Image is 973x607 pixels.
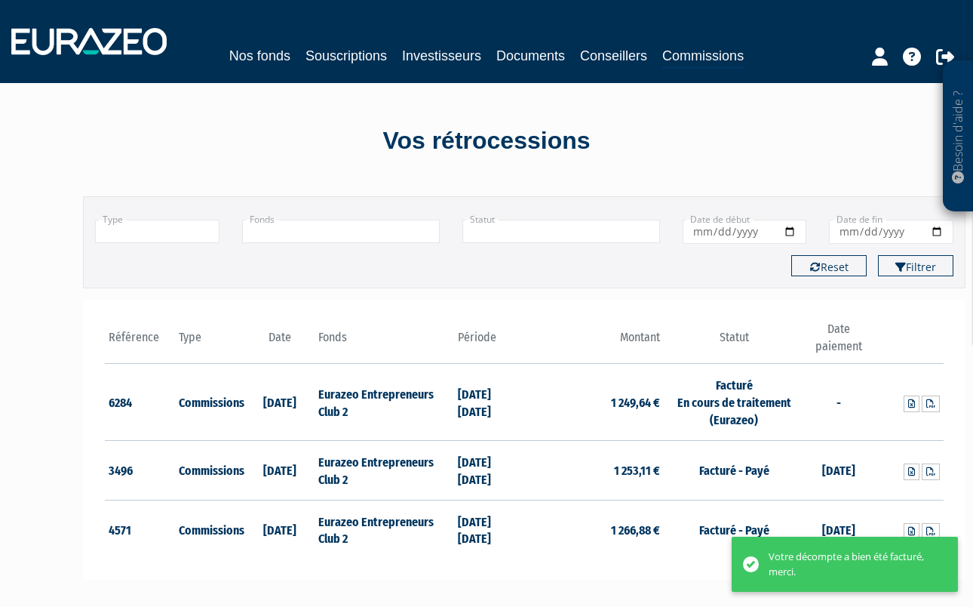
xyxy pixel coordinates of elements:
[804,500,874,559] td: [DATE]
[105,364,175,441] td: 6284
[454,500,524,559] td: [DATE] [DATE]
[804,364,874,441] td: -
[664,500,803,559] td: Facturé - Payé
[315,364,454,441] td: Eurazeo Entrepreneurs Club 2
[878,255,953,276] button: Filtrer
[524,500,664,559] td: 1 266,88 €
[524,321,664,364] th: Montant
[175,500,245,559] td: Commissions
[315,440,454,500] td: Eurazeo Entrepreneurs Club 2
[105,440,175,500] td: 3496
[175,364,245,441] td: Commissions
[244,364,315,441] td: [DATE]
[454,321,524,364] th: Période
[105,321,175,364] th: Référence
[244,500,315,559] td: [DATE]
[580,45,647,66] a: Conseillers
[769,550,935,579] div: Votre décompte a bien été facturé, merci.
[496,45,565,66] a: Documents
[664,321,803,364] th: Statut
[950,69,967,205] p: Besoin d'aide ?
[524,364,664,441] td: 1 249,64 €
[791,255,867,276] button: Reset
[175,440,245,500] td: Commissions
[244,321,315,364] th: Date
[305,45,387,66] a: Souscriptions
[804,321,874,364] th: Date paiement
[315,321,454,364] th: Fonds
[229,45,290,66] a: Nos fonds
[175,321,245,364] th: Type
[662,45,744,69] a: Commissions
[454,364,524,441] td: [DATE] [DATE]
[664,440,803,500] td: Facturé - Payé
[105,500,175,559] td: 4571
[402,45,481,66] a: Investisseurs
[804,440,874,500] td: [DATE]
[524,440,664,500] td: 1 253,11 €
[57,124,916,159] div: Vos rétrocessions
[244,440,315,500] td: [DATE]
[664,364,803,441] td: Facturé En cours de traitement (Eurazeo)
[454,440,524,500] td: [DATE] [DATE]
[315,500,454,559] td: Eurazeo Entrepreneurs Club 2
[11,28,167,55] img: 1732889491-logotype_eurazeo_blanc_rvb.png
